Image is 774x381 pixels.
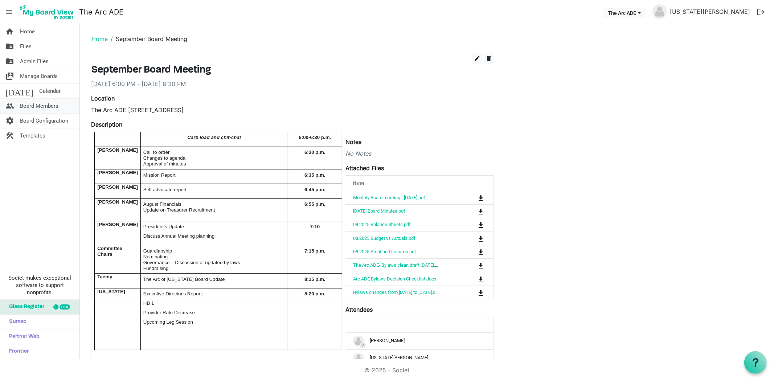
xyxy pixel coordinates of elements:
[472,53,482,64] button: edit
[18,3,76,21] img: My Board View Logo
[476,287,486,298] button: Download
[5,24,14,39] span: home
[353,262,445,268] a: The Arc ADE- Bylaws clean draft [DATE].docx
[20,128,45,143] span: Templates
[3,274,76,296] span: Societ makes exceptional software to support nonprofits.
[345,305,373,314] label: Attendees
[5,128,14,143] span: construction
[143,161,186,167] span: Approval of minutes
[353,181,365,186] span: Name
[353,249,416,254] a: 08.2025 Profit and Loss.xls.pdf
[360,342,366,348] span: ?
[91,35,108,42] a: Home
[353,195,425,200] a: Monthly Board meeting - [DATE].pdf
[448,286,494,299] td: is Command column column header
[486,55,492,62] span: delete
[353,336,364,347] img: no-profile-picture.svg
[91,149,494,158] div: No Notes
[5,99,14,113] span: people
[5,114,14,128] span: settings
[474,55,480,62] span: edit
[353,353,364,364] img: no-profile-picture.svg
[108,34,187,43] li: September Board Meeting
[143,300,154,306] span: HB 1
[5,69,14,83] span: switch_account
[345,272,448,285] td: Arc ADE Bylaws Decision Checklist.docx is template cell column header Name
[345,333,494,349] td: ?Alison Butler is template cell column header
[5,300,44,314] span: Glass Register
[448,245,494,258] td: is Command column column header
[2,5,16,19] span: menu
[39,84,61,98] span: Calendar
[91,120,122,129] label: Description
[5,329,40,344] span: Partner Web
[20,54,49,69] span: Admin Files
[91,64,494,77] h3: September Board Meeting
[187,135,241,140] span: Carb load and chit-chat
[91,106,494,114] div: The Arc ADE [STREET_ADDRESS]
[353,222,411,227] a: 08.2025 Balance Sheets.pdf
[345,349,494,366] td: checkGeorgia Edson is template cell column header
[476,220,486,230] button: Download
[476,260,486,270] button: Download
[97,170,138,175] span: [PERSON_NAME]
[345,138,361,146] label: Notes
[143,310,195,315] span: Provider Rate Decrease
[448,272,494,285] td: is Command column column header
[143,172,176,178] span: Mission Report
[97,147,138,153] span: [PERSON_NAME]
[345,164,384,172] label: Attached Files
[345,191,448,204] td: Monthly Board meeting - September 17, 2025.pdf is template cell column header Name
[91,94,115,103] label: Location
[91,79,494,88] div: [DATE] 6:00 PM - [DATE] 8:30 PM
[476,274,486,284] button: Download
[18,3,79,21] a: My Board View Logo
[353,276,436,282] a: Arc ADE Bylaws Decision Checklist.docx
[345,218,448,231] td: 08.2025 Balance Sheets.pdf is template cell column header Name
[345,245,448,258] td: 08.2025 Profit and Loss.xls.pdf is template cell column header Name
[652,4,667,19] img: no-profile-picture.svg
[5,54,14,69] span: folder_shared
[60,304,70,310] div: new
[667,4,753,19] a: [US_STATE][PERSON_NAME]
[476,233,486,243] button: Download
[304,149,325,155] span: 6:30 p.m.
[476,206,486,216] button: Download
[143,149,170,155] span: Call to order
[5,84,33,98] span: [DATE]
[345,258,448,272] td: The Arc ADE- Bylaws clean draft Sep 2025.docx is template cell column header Name
[5,39,14,54] span: folder_shared
[448,231,494,245] td: is Command column column header
[448,258,494,272] td: is Command column column header
[476,193,486,203] button: Download
[603,8,646,18] button: The Arc ADE dropdownbutton
[20,99,58,113] span: Board Members
[353,336,486,347] div: [PERSON_NAME]
[20,39,32,54] span: Files
[20,114,68,128] span: Board Configuration
[753,4,768,20] button: logout
[20,24,35,39] span: Home
[353,235,415,241] a: 08.2025 Budget vs Actuals.pdf
[345,286,448,299] td: Bylaws changes from 2022 to 2025.docx is template cell column header Name
[476,247,486,257] button: Download
[345,204,448,218] td: 08.20.2025 Board Minutes.pdf is template cell column header Name
[345,231,448,245] td: 08.2025 Budget vs Actuals.pdf is template cell column header Name
[353,208,405,214] a: [DATE] Board Minutes.pdf
[448,191,494,204] td: is Command column column header
[448,204,494,218] td: is Command column column header
[353,353,486,364] div: [US_STATE][PERSON_NAME]
[143,155,185,161] span: Changes to agenda
[304,172,325,178] span: 6:35 p.m.
[484,53,494,64] button: delete
[20,69,58,83] span: Manage Boards
[353,290,443,295] a: Bylaws changes from [DATE] to [DATE].docx
[299,135,331,140] span: 6:00-6:30 p.m.
[5,315,26,329] span: Sumac
[365,366,410,374] a: © 2025 - Societ
[5,344,29,359] span: Frontier
[79,5,123,19] a: The Arc ADE
[448,218,494,231] td: is Command column column header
